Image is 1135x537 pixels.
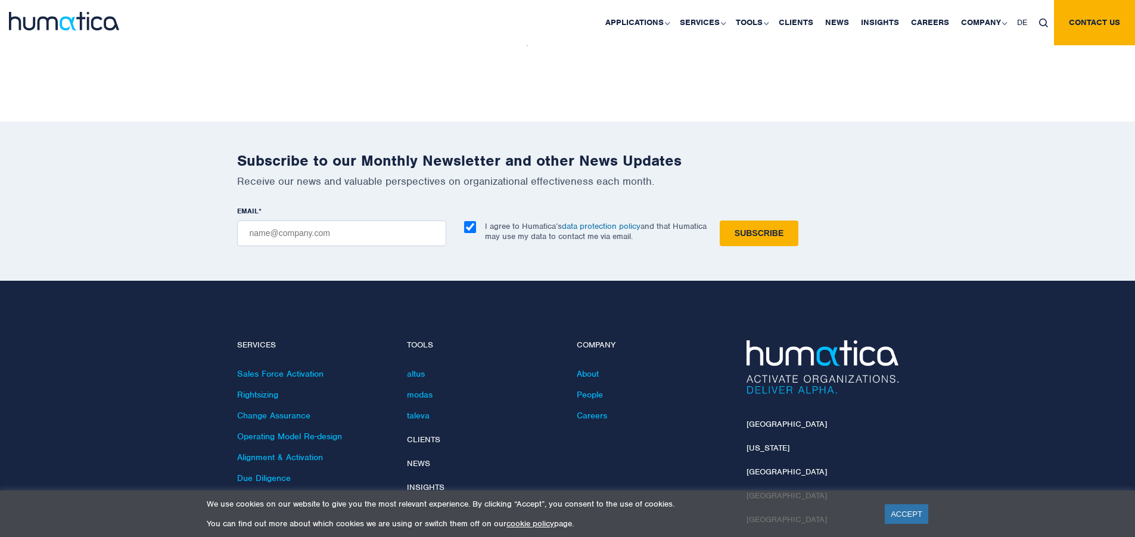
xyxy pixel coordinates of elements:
[407,340,559,350] h4: Tools
[747,443,789,453] a: [US_STATE]
[237,151,898,170] h2: Subscribe to our Monthly Newsletter and other News Updates
[237,340,389,350] h4: Services
[577,389,603,400] a: People
[237,206,259,216] span: EMAIL
[9,12,119,30] img: logo
[407,410,430,421] a: taleva
[577,340,729,350] h4: Company
[407,482,444,492] a: Insights
[1039,18,1048,27] img: search_icon
[237,410,310,421] a: Change Assurance
[407,368,425,379] a: altus
[237,431,342,442] a: Operating Model Re-design
[207,519,870,529] p: You can find out more about which cookies we are using or switch them off on our page.
[562,221,640,231] a: data protection policy
[207,499,870,509] p: We use cookies on our website to give you the most relevant experience. By clicking “Accept”, you...
[506,519,554,529] a: cookie policy
[747,340,898,394] img: Humatica
[407,434,440,445] a: Clients
[464,221,476,233] input: I agree to Humatica’sdata protection policyand that Humatica may use my data to contact me via em...
[577,410,607,421] a: Careers
[885,504,928,524] a: ACCEPT
[747,467,827,477] a: [GEOGRAPHIC_DATA]
[485,221,707,241] p: I agree to Humatica’s and that Humatica may use my data to contact me via email.
[237,368,324,379] a: Sales Force Activation
[407,389,433,400] a: modas
[1017,17,1027,27] span: DE
[407,458,430,468] a: News
[237,389,278,400] a: Rightsizing
[237,473,291,483] a: Due Diligence
[237,175,898,188] p: Receive our news and valuable perspectives on organizational effectiveness each month.
[237,452,323,462] a: Alignment & Activation
[237,221,446,246] input: name@company.com
[577,368,599,379] a: About
[747,419,827,429] a: [GEOGRAPHIC_DATA]
[720,221,798,246] input: Subscribe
